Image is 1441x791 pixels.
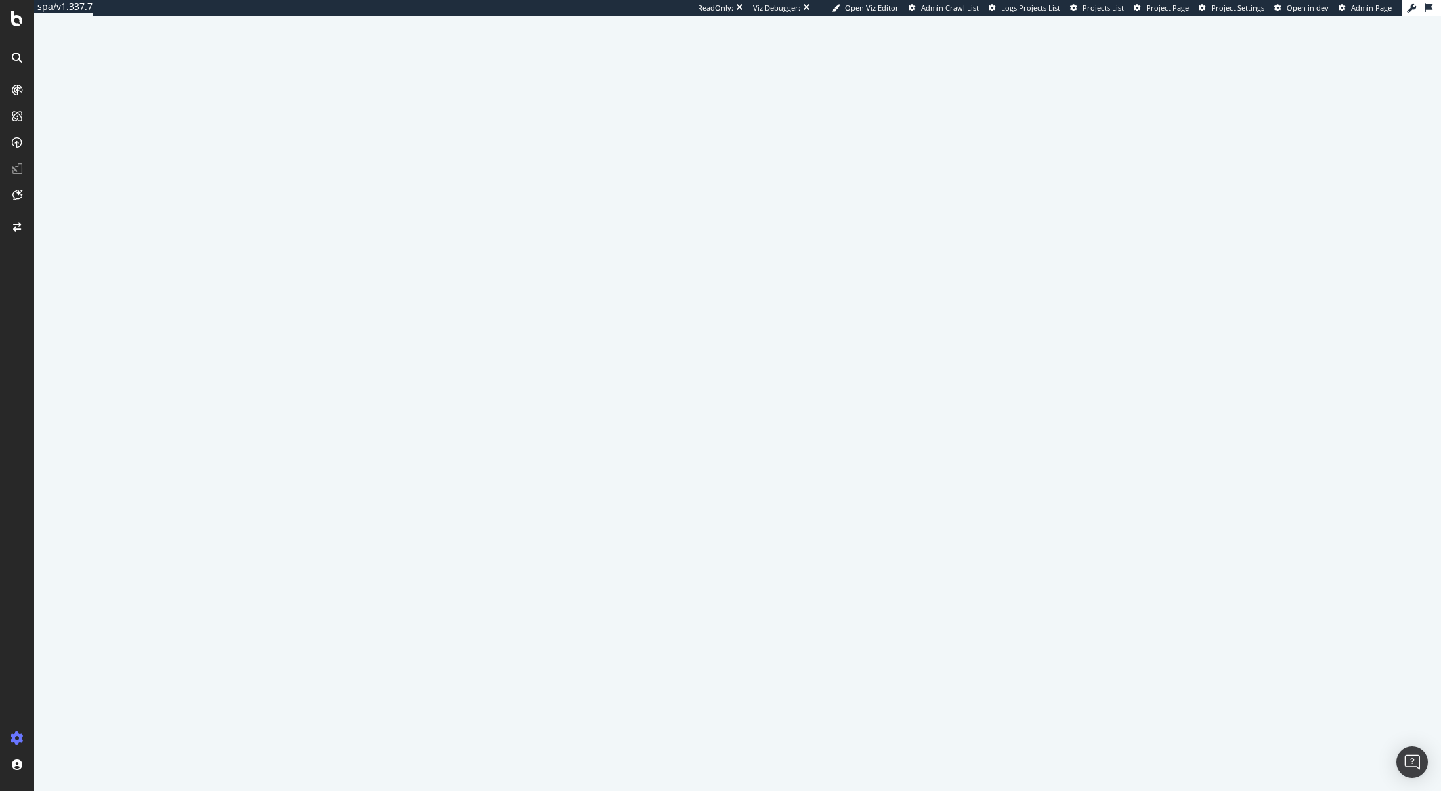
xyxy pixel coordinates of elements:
[1083,3,1124,12] span: Projects List
[698,3,733,13] div: ReadOnly:
[1211,3,1264,12] span: Project Settings
[1146,3,1189,12] span: Project Page
[921,3,979,12] span: Admin Crawl List
[1199,3,1264,13] a: Project Settings
[1396,746,1428,778] div: Open Intercom Messenger
[989,3,1060,13] a: Logs Projects List
[909,3,979,13] a: Admin Crawl List
[1134,3,1189,13] a: Project Page
[1001,3,1060,12] span: Logs Projects List
[832,3,899,13] a: Open Viz Editor
[1351,3,1392,12] span: Admin Page
[1287,3,1329,12] span: Open in dev
[1070,3,1124,13] a: Projects List
[845,3,899,12] span: Open Viz Editor
[753,3,800,13] div: Viz Debugger:
[1339,3,1392,13] a: Admin Page
[1274,3,1329,13] a: Open in dev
